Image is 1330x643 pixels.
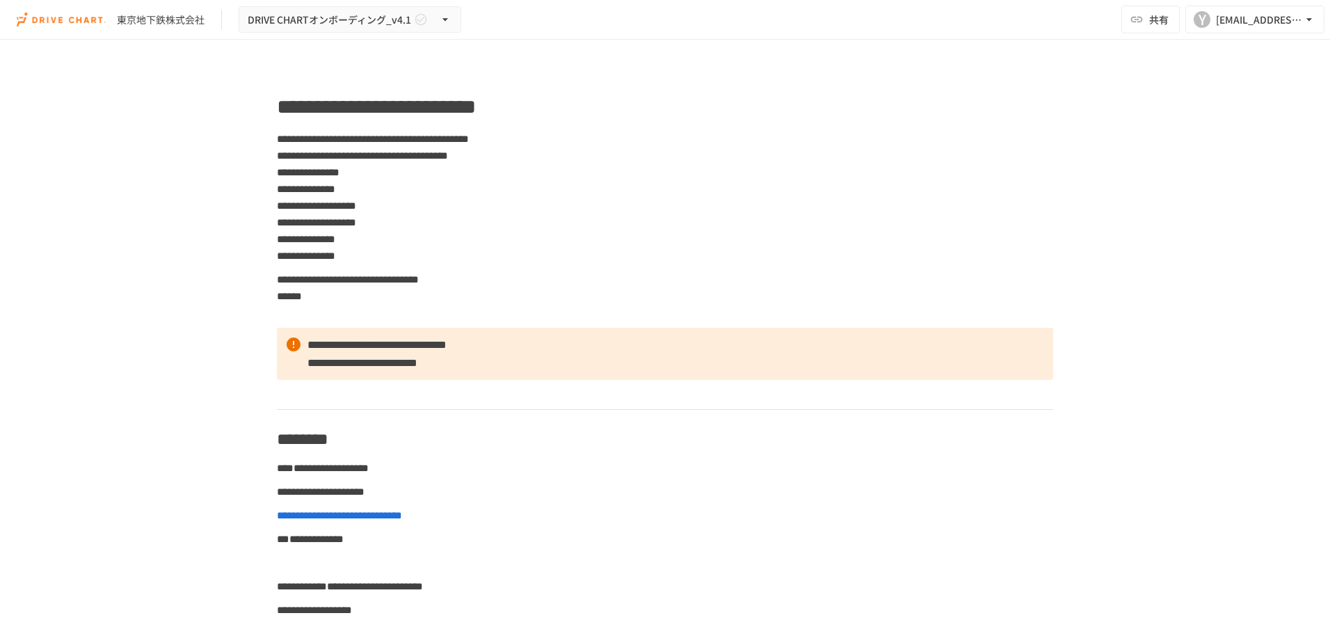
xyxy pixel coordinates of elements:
span: 共有 [1149,12,1169,27]
div: 東京地下鉄株式会社 [117,13,205,27]
img: i9VDDS9JuLRLX3JIUyK59LcYp6Y9cayLPHs4hOxMB9W [17,8,106,31]
div: Y [1194,11,1210,28]
span: DRIVE CHARTオンボーディング_v4.1 [248,11,411,29]
button: 共有 [1121,6,1180,33]
button: DRIVE CHARTオンボーディング_v4.1 [239,6,461,33]
button: Y[EMAIL_ADDRESS][DOMAIN_NAME] [1185,6,1324,33]
div: [EMAIL_ADDRESS][DOMAIN_NAME] [1216,11,1302,29]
